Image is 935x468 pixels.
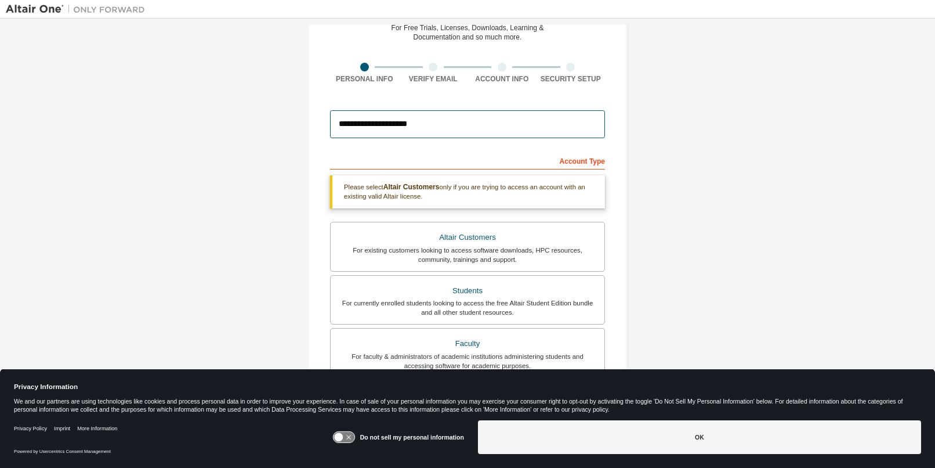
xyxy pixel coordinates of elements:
div: For existing customers looking to access software downloads, HPC resources, community, trainings ... [338,246,597,264]
div: Account Type [330,151,605,170]
div: For currently enrolled students looking to access the free Altair Student Edition bundle and all ... [338,298,597,317]
b: Altair Customers [383,183,440,191]
div: Personal Info [330,74,399,84]
div: Faculty [338,336,597,352]
div: Please select only if you are trying to access an account with an existing valid Altair license. [330,175,605,208]
div: For Free Trials, Licenses, Downloads, Learning & Documentation and so much more. [392,23,544,42]
div: For faculty & administrators of academic institutions administering students and accessing softwa... [338,352,597,370]
div: Verify Email [399,74,468,84]
img: Altair One [6,3,151,15]
div: Students [338,283,597,299]
div: Security Setup [537,74,606,84]
div: Account Info [467,74,537,84]
div: Altair Customers [338,229,597,246]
